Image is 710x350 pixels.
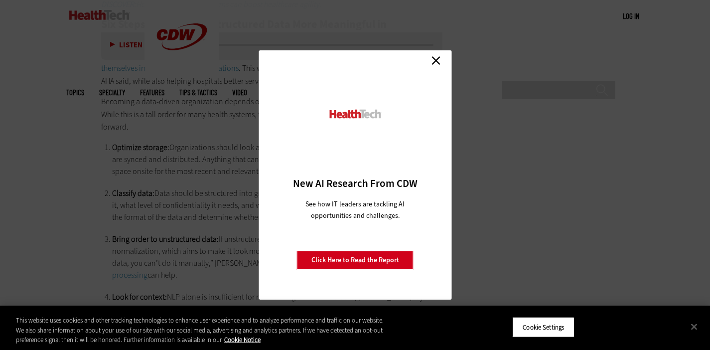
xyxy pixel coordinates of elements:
[328,109,382,119] img: HealthTech_0.png
[428,53,443,68] a: Close
[293,198,417,221] p: See how IT leaders are tackling AI opportunities and challenges.
[683,316,705,338] button: Close
[297,251,414,270] a: Click Here to Read the Report
[16,316,391,345] div: This website uses cookies and other tracking technologies to enhance user experience and to analy...
[224,336,261,344] a: More information about your privacy
[512,317,574,338] button: Cookie Settings
[276,176,434,190] h3: New AI Research From CDW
